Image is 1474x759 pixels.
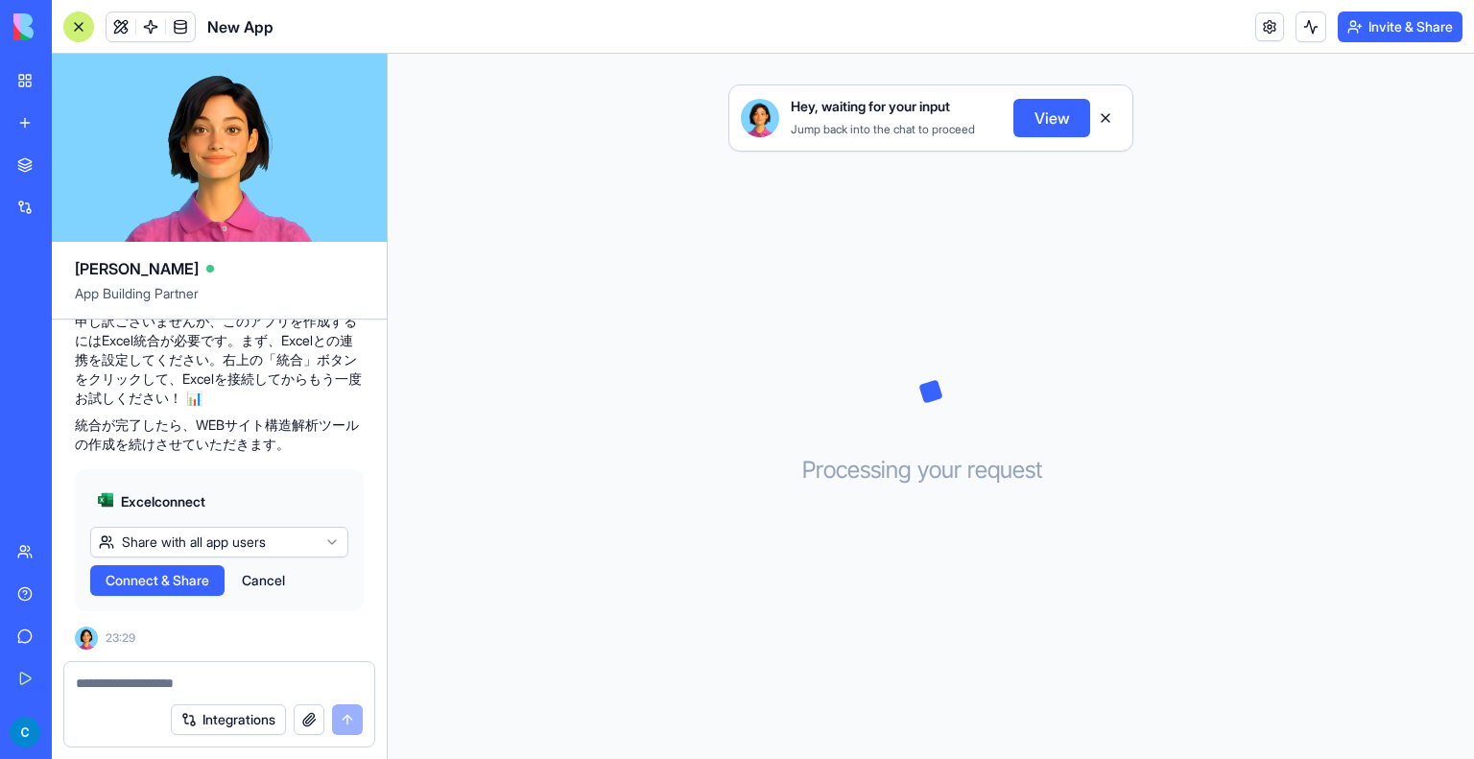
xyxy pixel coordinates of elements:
[75,312,364,408] p: 申し訳ございませんが、このアプリを作成するにはExcel統合が必要です。まず、Excelとの連携を設定してください。右上の「統合」ボタンをクリックして、Excelを接続してからもう一度お試しくだ...
[106,630,135,646] span: 23:29
[802,455,1060,486] h3: Processing your request
[90,565,225,596] button: Connect & Share
[75,415,364,454] p: 統合が完了したら、WEBサイト構造解析ツールの作成を続けさせていただきます。
[207,15,273,38] span: New App
[741,99,779,137] img: Ella_00000_wcx2te.png
[10,717,40,747] img: ACg8ocK6w9IvWMKyRY1W8wIvnm1gpArTxKASnpAjXn1bDvkMdFuRXg=s96-c
[171,704,286,735] button: Integrations
[121,492,205,511] span: Excel connect
[13,13,132,40] img: logo
[232,565,295,596] button: Cancel
[75,284,364,319] span: App Building Partner
[75,257,199,280] span: [PERSON_NAME]
[1013,99,1090,137] button: View
[75,627,98,650] img: Ella_00000_wcx2te.png
[98,492,113,508] img: excel
[106,571,209,590] span: Connect & Share
[791,97,950,116] span: Hey, waiting for your input
[1338,12,1462,42] button: Invite & Share
[791,122,975,136] span: Jump back into the chat to proceed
